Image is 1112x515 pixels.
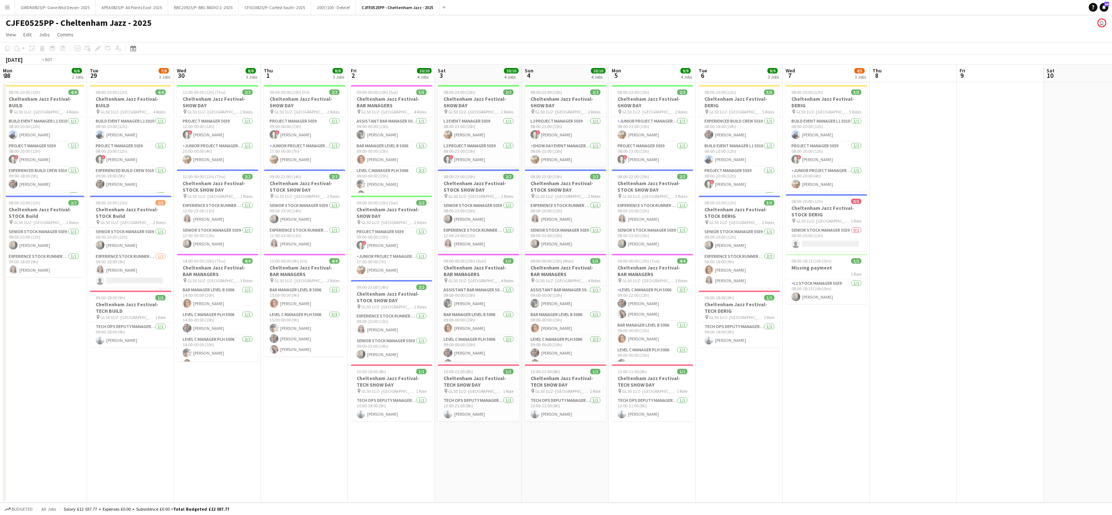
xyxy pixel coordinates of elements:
[96,0,168,15] button: APEA0825/P- All Points East- 2025
[1100,3,1108,12] a: 84
[23,31,32,38] span: Edit
[40,506,57,512] span: All jobs
[6,17,152,28] h1: CJFE0525PP - Cheltenham Jazz - 2025
[12,507,33,512] span: Budgeted
[239,0,311,15] button: CFSO0825/P- Carfest South- 2025
[6,56,23,63] div: [DATE]
[3,30,19,39] a: View
[356,0,440,15] button: CJFE0525PP - Cheltenham Jazz - 2025
[311,0,356,15] button: 2007/100 - Debrief
[1097,19,1106,27] app-user-avatar: Suzanne Edwards
[6,31,16,38] span: View
[64,506,229,512] div: Salary £12 037.77 + Expenses £0.00 + Subsistence £0.00 =
[39,31,50,38] span: Jobs
[15,0,96,15] button: GWDN0825/P- Gone Wild Devon- 2025
[45,57,52,62] div: BST
[20,30,35,39] a: Edit
[168,0,239,15] button: BBC20925/P- BBC RADIO 2- 2025
[173,506,229,512] span: Total Budgeted £12 037.77
[4,505,34,513] button: Budgeted
[57,31,74,38] span: Comms
[54,30,76,39] a: Comms
[36,30,53,39] a: Jobs
[1104,2,1109,7] span: 84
